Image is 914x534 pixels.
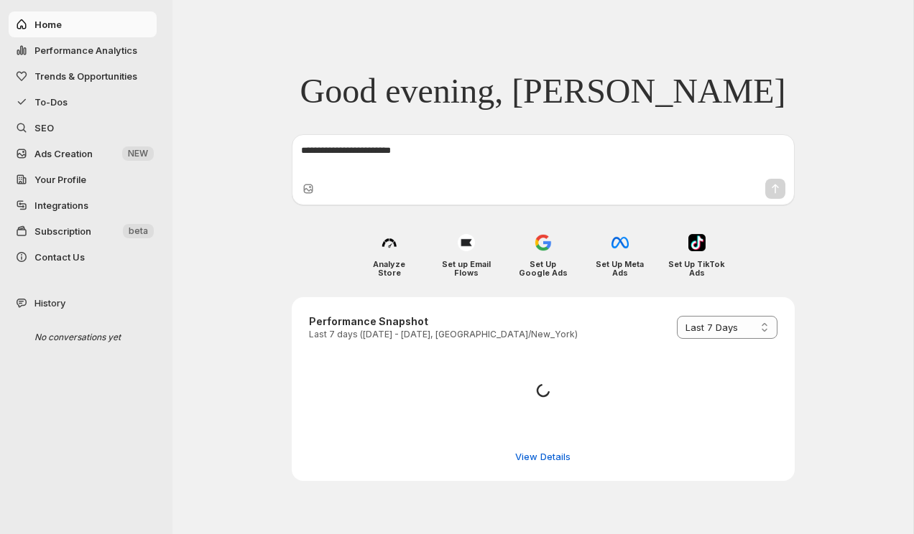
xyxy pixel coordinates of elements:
span: Ads Creation [34,148,93,159]
span: View Details [515,449,571,464]
button: To-Dos [9,89,157,115]
img: Set Up Google Ads icon [535,234,552,251]
span: Subscription [34,225,91,237]
h3: Performance Snapshot [309,314,578,329]
div: No conversations yet [23,324,160,350]
span: beta [129,225,148,237]
span: Trends & Opportunities [34,70,137,82]
button: Contact Us [9,244,157,270]
button: View detailed performance [507,445,579,468]
p: Last 7 days ([DATE] - [DATE], [GEOGRAPHIC_DATA]/New_York) [309,329,578,340]
span: Good evening, [PERSON_NAME] [300,70,786,112]
span: Performance Analytics [34,44,137,56]
span: History [34,296,65,310]
span: SEO [34,122,54,133]
a: Integrations [9,192,157,218]
span: Integrations [34,200,88,211]
a: SEO [9,115,157,141]
h4: Set Up Meta Ads [591,260,648,277]
img: Analyze Store icon [381,234,398,251]
span: To-Dos [34,96,68,108]
button: Ads Creation [9,141,157,167]
button: Subscription [9,218,157,244]
span: Contact Us [34,251,85,263]
button: Upload image [301,182,315,196]
a: Your Profile [9,167,157,192]
h4: Set Up TikTok Ads [668,260,725,277]
img: Set Up TikTok Ads icon [688,234,706,251]
img: Set Up Meta Ads icon [611,234,629,251]
h4: Set Up Google Ads [514,260,571,277]
span: Home [34,19,62,30]
span: Your Profile [34,174,86,185]
h4: Analyze Store [361,260,417,277]
h4: Set up Email Flows [438,260,494,277]
button: Performance Analytics [9,37,157,63]
img: Set up Email Flows icon [458,234,475,251]
button: Home [9,11,157,37]
span: NEW [128,148,148,159]
button: Trends & Opportunities [9,63,157,89]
